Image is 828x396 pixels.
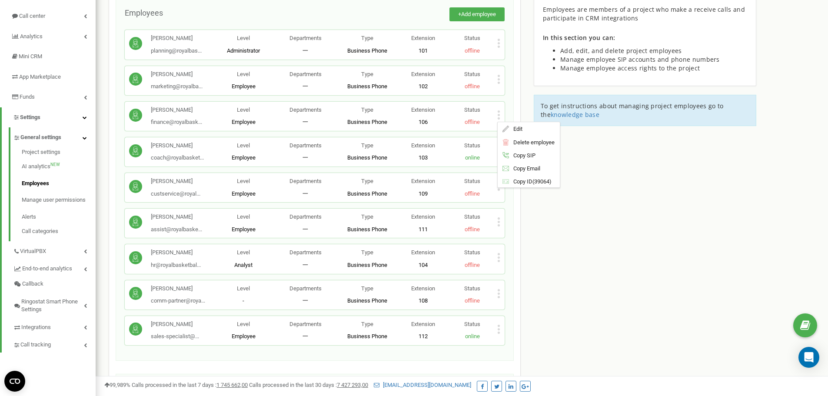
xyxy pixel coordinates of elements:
[464,213,480,220] span: Status
[151,47,202,54] span: planning@royalbas...
[509,126,522,132] span: Edit
[464,142,480,149] span: Status
[4,371,25,392] button: Open CMP widget
[551,110,599,119] a: knowledge base
[411,213,435,220] span: Extension
[21,298,84,314] span: Ringostat Smart Phone Settings
[237,285,250,292] span: Level
[22,148,96,159] a: Project settings
[249,382,368,388] span: Calls processed in the last 30 days :
[411,249,435,256] span: Extension
[151,213,202,221] p: [PERSON_NAME]
[289,213,322,220] span: Departments
[411,178,435,184] span: Extension
[20,133,61,142] span: General settings
[303,262,308,268] span: 一
[498,175,560,188] div: ( 39064 )
[347,190,387,197] span: Business Phone
[289,178,322,184] span: Departments
[216,382,248,388] u: 1 745 662,00
[398,83,448,91] p: 102
[398,154,448,162] p: 103
[19,73,61,80] span: App Marketplace
[509,140,555,145] span: Delete employee
[464,321,480,327] span: Status
[19,53,42,60] span: Mini CRM
[13,276,96,292] a: Callback
[2,107,96,128] a: Settings
[461,11,496,17] span: Add employee
[541,102,723,119] span: To get instructions about managing project employees go to the
[464,71,480,77] span: Status
[13,317,96,335] a: Integrations
[289,71,322,77] span: Departments
[13,292,96,317] a: Ringostat Smart Phone Settings
[361,249,373,256] span: Type
[398,261,448,270] p: 104
[303,297,308,304] span: 一
[151,70,203,79] p: [PERSON_NAME]
[151,83,203,90] span: marketing@royalba...
[22,209,96,226] a: Alerts
[104,382,130,388] span: 99,989%
[464,178,480,184] span: Status
[289,321,322,327] span: Departments
[347,83,387,90] span: Business Phone
[398,118,448,126] p: 106
[464,35,480,41] span: Status
[22,158,96,175] a: AI analyticsNEW
[20,93,35,100] span: Funds
[20,247,46,256] span: VirtualPBX
[361,71,373,77] span: Type
[237,249,250,256] span: Level
[464,285,480,292] span: Status
[361,142,373,149] span: Type
[125,8,163,17] span: Employees
[151,285,205,293] p: [PERSON_NAME]
[289,249,322,256] span: Departments
[151,34,202,43] p: [PERSON_NAME]
[151,320,199,329] p: [PERSON_NAME]
[465,154,480,161] span: online
[303,154,308,161] span: 一
[13,259,96,276] a: End-to-end analytics
[213,297,274,305] p: -
[449,7,505,22] button: +Add employee
[303,47,308,54] span: 一
[132,382,248,388] span: Calls processed in the last 7 days :
[289,106,322,113] span: Departments
[337,382,368,388] u: 7 427 293,00
[303,333,308,339] span: 一
[232,190,256,197] span: Employee
[347,333,387,339] span: Business Phone
[13,127,96,145] a: General settings
[411,285,435,292] span: Extension
[151,226,202,233] span: assist@royalbaske...
[151,154,204,161] span: coach@royalbasket...
[13,241,96,259] a: VirtualPBX
[237,178,250,184] span: Level
[411,321,435,327] span: Extension
[361,321,373,327] span: Type
[22,192,96,209] a: Manage user permissions
[22,175,96,192] a: Employees
[543,33,615,42] span: In this section you can:
[361,106,373,113] span: Type
[374,382,471,388] a: [EMAIL_ADDRESS][DOMAIN_NAME]
[289,285,322,292] span: Departments
[232,119,256,125] span: Employee
[398,226,448,234] p: 111
[289,35,322,41] span: Departments
[237,321,250,327] span: Level
[347,297,387,304] span: Business Phone
[411,71,435,77] span: Extension
[151,119,202,125] span: finance@royalbask...
[398,333,448,341] p: 112
[560,47,682,55] span: Add, edit, and delete project employees
[465,262,480,268] span: offline
[411,142,435,149] span: Extension
[151,177,200,186] p: [PERSON_NAME]
[303,119,308,125] span: 一
[232,226,256,233] span: Employee
[151,262,201,268] span: hr@royalbasketbal...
